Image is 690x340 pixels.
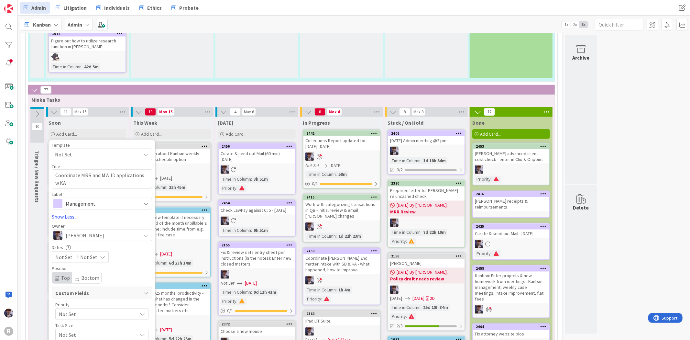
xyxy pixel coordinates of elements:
[412,295,424,302] span: [DATE]
[421,229,422,236] span: :
[406,238,407,245] span: :
[245,280,257,287] span: [DATE]
[303,276,380,285] div: ML
[61,275,70,281] span: Top
[63,4,87,12] span: Litigation
[218,143,296,195] a: 2456Curate & send out Mail (60 min) - [DATE]MLTime in Column:3h 51mPriority:
[167,260,193,267] div: 6d 23h 14m
[60,108,71,116] span: 11
[303,248,380,274] div: 2459Coordinate [PERSON_NAME] 2nd matter intake with SB & KA - what happened, how to improve
[222,322,295,327] div: 2372
[219,200,295,206] div: 2454
[52,164,60,169] label: Title
[579,21,588,28] span: 3x
[388,181,465,201] div: 2320Prepared letter to [PERSON_NAME] re uncashed check
[219,200,295,215] div: 2454Check LawPay against Clio - [DATE]
[134,213,210,239] div: Prepare new template if necessary (shows end of the month unbillable & billable time; include tim...
[219,206,295,215] div: Check LawPay against Clio - [DATE]
[397,167,403,174] span: 0/2
[303,317,380,325] div: iPad LIT Suite
[472,191,550,218] a: 2416[PERSON_NAME] receipts & reimbursements
[303,136,380,151] div: Collections Report updated for [DATE]-[DATE]
[52,192,62,197] span: Label
[397,202,450,209] span: [DATE] By [PERSON_NAME]...
[49,30,126,73] a: 1074Figure out how to utilize research function in [PERSON_NAME]KNTime in Column:42d 5m
[252,289,278,296] div: 9d 11h 41m
[476,224,549,229] div: 2425
[251,227,252,234] span: :
[475,176,491,183] div: Priority
[59,330,134,339] span: Not Set
[137,208,210,213] div: 2375
[219,217,295,225] div: ML
[219,143,295,164] div: 2456Curate & send out Mail (60 min) - [DATE]
[476,144,549,149] div: 2453
[49,53,126,61] div: KN
[160,327,172,334] span: [DATE]
[390,219,399,227] img: ML
[303,180,380,188] div: 0/1
[480,131,501,137] span: Add Card...
[55,289,140,297] span: Custom Fields
[51,63,82,70] div: Time in Column
[74,110,86,114] div: Max 15
[491,176,492,183] span: :
[473,305,549,314] div: ML
[244,110,254,114] div: Max 6
[134,283,210,315] div: 2386Review 2025 months' productivity - growth? What has changed in the past few months? Consider ...
[390,209,463,215] b: MRR Review
[562,21,571,28] span: 1x
[476,266,549,271] div: 2458
[303,254,380,274] div: Coordinate [PERSON_NAME] 2nd matter intake with SB & KA - what happened, how to improve
[134,165,210,174] div: ML
[472,119,485,126] span: Done
[473,191,549,197] div: 2416
[476,325,549,329] div: 2404
[219,248,295,268] div: Fix & review data entry sheet per instructions (in the notes): Enter new closed matters
[55,302,148,307] div: Priority
[219,149,295,164] div: Curate & send out Mail (60 min) - [DATE]
[104,4,130,12] span: Individuals
[305,296,321,303] div: Priority
[390,304,421,311] div: Time in Column
[388,254,465,268] div: 2156[PERSON_NAME]
[422,229,447,236] div: 7d 22h 19m
[227,308,233,314] span: 0 / 1
[251,289,252,296] span: :
[303,311,380,325] div: 2360iPad LIT Suite
[473,240,549,248] div: ML
[221,176,251,183] div: Time in Column
[55,150,136,159] span: Not Set
[167,184,187,191] div: 22h 45m
[321,296,322,303] span: :
[303,248,380,305] a: 2459Coordinate [PERSON_NAME] 2nd matter intake with SB & KA - what happened, how to improveMLTime...
[571,21,579,28] span: 2x
[422,157,447,164] div: 1d 18h 54m
[406,313,407,320] span: :
[219,327,295,336] div: Choose a new mouse
[399,108,410,116] span: 8
[219,322,295,336] div: 2372Choose a new mouse
[484,108,495,116] span: 17
[221,185,236,192] div: Priority
[305,287,336,294] div: Time in Column
[221,217,229,225] img: ML
[141,131,162,137] span: Add Card...
[52,213,152,221] a: Show Less...
[219,165,295,174] div: ML
[413,110,423,114] div: Max 8
[303,200,380,221] div: Work with categorizing transactions in QB - initial review & email [PERSON_NAME] changes
[134,143,210,164] div: 2434Email team about Kanban weekly summary schedule option
[133,143,211,202] a: 2434Email team about Kanban weekly summary schedule optionMLNot Set[DATE]Time in Column:22h 45m0/1
[56,131,77,137] span: Add Card...
[388,253,465,331] a: 2156[PERSON_NAME][DATE] By [PERSON_NAME]...Policy draft needs reviewML[DATE][DATE]2DTime in Colum...
[388,286,465,294] div: ML
[306,312,380,316] div: 2360
[388,147,465,155] div: ML
[66,199,137,208] span: Management
[33,21,51,28] span: Kanban
[31,96,547,103] span: Minka Tasks
[473,324,549,338] div: 2404Fix attorney website bios
[390,157,421,164] div: Time in Column
[14,1,29,9] span: Support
